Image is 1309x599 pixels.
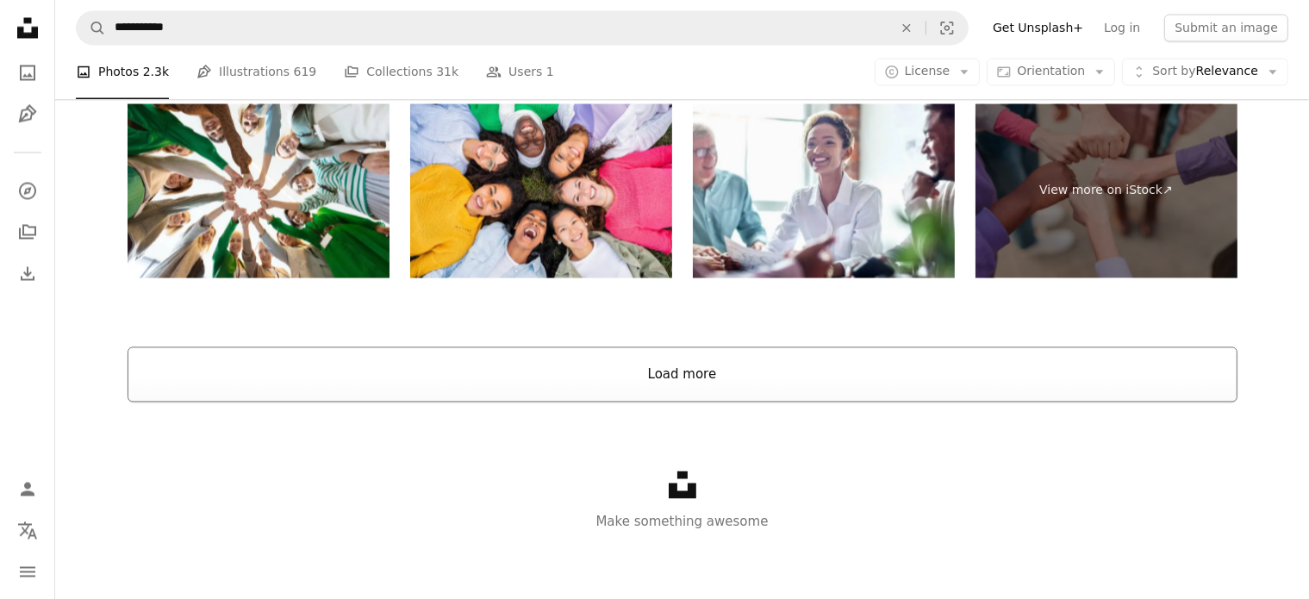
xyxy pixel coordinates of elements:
a: Log in [1094,14,1150,41]
img: Black Indian Nigerian multiracial mid adult woman smiling with office colleagues during business ... [693,103,955,278]
button: Clear [888,11,926,44]
a: Collections 31k [344,45,458,100]
button: Sort byRelevance [1122,59,1288,86]
a: Illustrations [10,97,45,131]
span: 1 [546,63,554,82]
span: 619 [294,63,317,82]
a: View more on iStock↗ [976,103,1237,278]
img: Multiracial group of young women in circle smiling at camera together - Happy girlfriends having ... [410,103,672,278]
span: Sort by [1152,65,1195,78]
button: Orientation [987,59,1115,86]
button: Language [10,513,45,547]
a: Log in / Sign up [10,471,45,506]
form: Find visuals sitewide [76,10,969,45]
span: Relevance [1152,64,1258,81]
a: Photos [10,55,45,90]
a: Explore [10,173,45,208]
span: 31k [436,63,458,82]
button: Submit an image [1164,14,1288,41]
button: Menu [10,554,45,589]
button: Load more [128,346,1237,402]
p: Make something awesome [55,511,1309,532]
button: License [875,59,981,86]
a: Get Unsplash+ [982,14,1094,41]
a: Illustrations 619 [196,45,316,100]
span: License [905,65,951,78]
button: Search Unsplash [77,11,106,44]
button: Visual search [926,11,968,44]
a: Collections [10,215,45,249]
a: Users 1 [486,45,554,100]
a: Home — Unsplash [10,10,45,48]
img: Women’s team and power [128,103,390,278]
a: Download History [10,256,45,290]
span: Orientation [1017,65,1085,78]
